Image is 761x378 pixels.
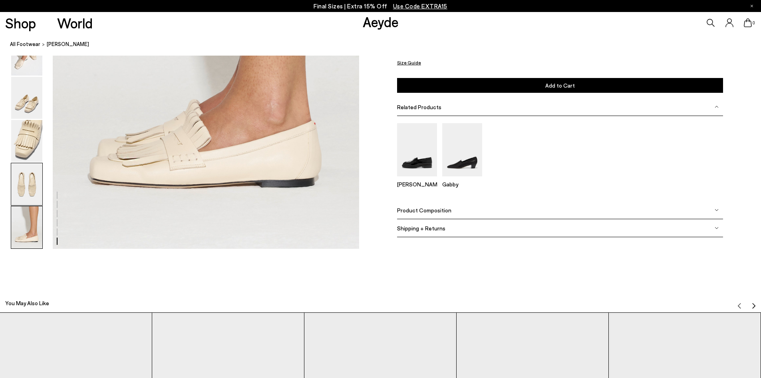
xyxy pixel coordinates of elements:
[57,16,93,30] a: World
[442,171,482,188] a: Gabby Almond-Toe Loafers Gabby
[397,225,445,232] span: Shipping + Returns
[715,208,719,212] img: svg%3E
[397,171,437,188] a: Leon Loafers [PERSON_NAME]
[397,78,723,93] button: Add to Cart
[744,18,752,27] a: 0
[363,13,399,30] a: Aeyde
[10,34,761,56] nav: breadcrumb
[397,104,441,110] span: Related Products
[11,163,42,205] img: Belen Tassel Loafers - Image 5
[397,181,437,188] p: [PERSON_NAME]
[736,303,743,309] img: svg%3E
[5,299,49,307] h2: You May Also Like
[442,181,482,188] p: Gabby
[442,123,482,176] img: Gabby Almond-Toe Loafers
[397,207,451,214] span: Product Composition
[11,120,42,162] img: Belen Tassel Loafers - Image 4
[11,206,42,248] img: Belen Tassel Loafers - Image 6
[715,226,719,230] img: svg%3E
[545,82,575,89] span: Add to Cart
[393,2,447,10] span: Navigate to /collections/ss25-final-sizes
[752,21,756,25] span: 0
[11,77,42,119] img: Belen Tassel Loafers - Image 3
[751,303,757,309] img: svg%3E
[10,40,40,48] a: All Footwear
[397,58,421,68] button: Size Guide
[47,40,89,48] span: [PERSON_NAME]
[397,123,437,176] img: Leon Loafers
[715,105,719,109] img: svg%3E
[751,297,757,309] button: Next slide
[736,297,743,309] button: Previous slide
[5,16,36,30] a: Shop
[314,1,447,11] p: Final Sizes | Extra 15% Off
